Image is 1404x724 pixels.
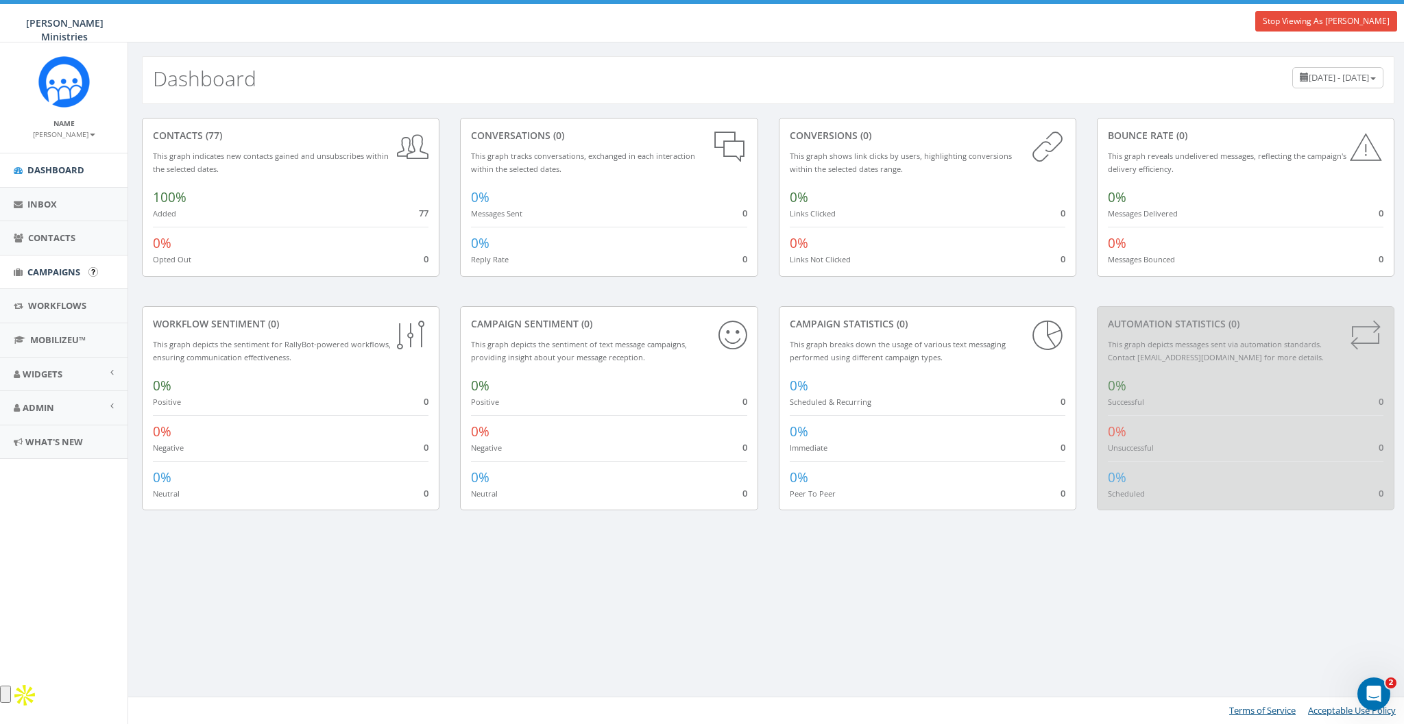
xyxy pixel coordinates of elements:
[579,317,592,330] span: (0)
[424,487,428,499] span: 0
[424,441,428,453] span: 0
[742,253,747,265] span: 0
[153,317,428,331] div: Workflow Sentiment
[153,339,391,362] small: This graph depicts the sentiment for RallyBot-powered workflows, ensuring communication effective...
[1108,151,1346,174] small: This graph reveals undelivered messages, reflecting the campaign's delivery efficiency.
[1061,441,1065,453] span: 0
[153,234,171,252] span: 0%
[1357,677,1390,710] iframe: Intercom live chat
[471,469,489,486] span: 0%
[790,339,1006,362] small: This graph breaks down the usage of various text messaging performed using different campaign types.
[53,118,75,128] small: Name
[471,317,747,331] div: Campaign Sentiment
[790,317,1065,331] div: Campaign Statistics
[153,397,181,407] small: Positive
[153,442,184,453] small: Negative
[471,129,747,142] div: conversations
[424,253,428,265] span: 0
[1379,395,1383,408] span: 0
[1108,397,1144,407] small: Successful
[23,401,54,414] span: Admin
[471,254,509,264] small: Reply Rate
[88,267,98,277] input: Submit
[1108,317,1383,331] div: Automation Statistics
[790,151,1012,174] small: This graph shows link clicks by users, highlighting conversions within the selected dates range.
[153,469,171,486] span: 0%
[858,129,871,142] span: (0)
[1174,129,1187,142] span: (0)
[28,299,86,312] span: Workflows
[1061,395,1065,408] span: 0
[1379,253,1383,265] span: 0
[471,423,489,440] span: 0%
[28,232,75,244] span: Contacts
[1108,129,1383,142] div: Bounce Rate
[153,188,186,206] span: 100%
[742,487,747,499] span: 0
[894,317,908,330] span: (0)
[790,254,851,264] small: Links Not Clicked
[153,129,428,142] div: contacts
[471,397,499,407] small: Positive
[1108,188,1126,206] span: 0%
[471,442,502,453] small: Negative
[1108,208,1178,219] small: Messages Delivered
[27,164,84,176] span: Dashboard
[790,488,836,499] small: Peer To Peer
[419,207,428,219] span: 77
[790,397,871,407] small: Scheduled & Recurring
[1379,441,1383,453] span: 0
[153,254,191,264] small: Opted Out
[1061,207,1065,219] span: 0
[27,266,80,278] span: Campaigns
[790,423,808,440] span: 0%
[25,436,83,448] span: What's New
[1385,677,1396,688] span: 2
[1379,487,1383,499] span: 0
[1108,339,1324,362] small: This graph depicts messages sent via automation standards. Contact [EMAIL_ADDRESS][DOMAIN_NAME] f...
[153,151,389,174] small: This graph indicates new contacts gained and unsubscribes within the selected dates.
[790,188,808,206] span: 0%
[1108,488,1145,499] small: Scheduled
[742,441,747,453] span: 0
[471,234,489,252] span: 0%
[33,127,95,140] a: [PERSON_NAME]
[1108,442,1154,453] small: Unsuccessful
[1108,423,1126,440] span: 0%
[153,488,180,499] small: Neutral
[1229,704,1296,716] a: Terms of Service
[26,16,104,43] span: [PERSON_NAME] Ministries
[265,317,279,330] span: (0)
[471,488,498,499] small: Neutral
[790,208,836,219] small: Links Clicked
[424,395,428,408] span: 0
[23,368,62,380] span: Widgets
[790,377,808,395] span: 0%
[790,442,827,453] small: Immediate
[790,469,808,486] span: 0%
[471,339,687,362] small: This graph depicts the sentiment of text message campaigns, providing insight about your message ...
[471,188,489,206] span: 0%
[33,129,95,139] small: [PERSON_NAME]
[38,56,90,108] img: Rally_Corp_Icon.png
[30,334,86,346] span: MobilizeU™
[1108,377,1126,395] span: 0%
[153,67,256,90] h2: Dashboard
[471,151,695,174] small: This graph tracks conversations, exchanged in each interaction within the selected dates.
[1108,254,1175,264] small: Messages Bounced
[471,377,489,395] span: 0%
[153,208,176,219] small: Added
[1061,487,1065,499] span: 0
[1108,469,1126,486] span: 0%
[1255,11,1397,32] a: Stop Viewing As [PERSON_NAME]
[153,423,171,440] span: 0%
[1379,207,1383,219] span: 0
[471,208,522,219] small: Messages Sent
[1108,234,1126,252] span: 0%
[27,198,57,210] span: Inbox
[742,207,747,219] span: 0
[1308,704,1396,716] a: Acceptable Use Policy
[742,395,747,408] span: 0
[1226,317,1239,330] span: (0)
[153,377,171,395] span: 0%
